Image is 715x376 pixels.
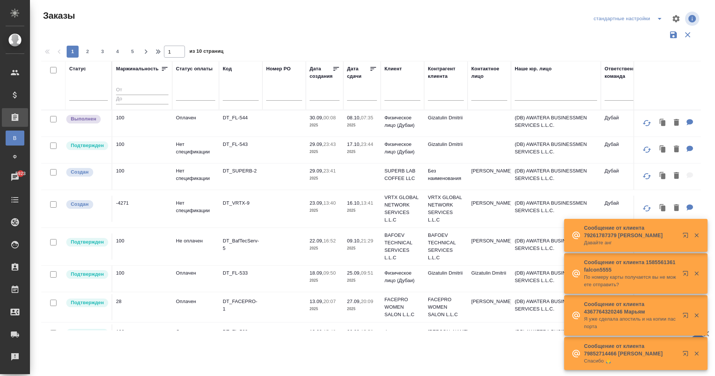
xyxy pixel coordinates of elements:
[678,266,696,284] button: Открыть в новой вкладке
[71,270,104,278] p: Подтвержден
[112,163,172,190] td: 100
[667,10,685,28] span: Настроить таблицу
[670,201,683,216] button: Удалить
[323,141,336,147] p: 23:43
[6,149,24,164] a: Ф
[347,238,361,244] p: 09.10,
[223,328,259,336] p: DT_FL-523
[428,114,464,122] p: Gizatulin Dmitrii
[678,346,696,364] button: Открыть в новой вкладке
[601,110,644,137] td: Дубай
[112,324,172,351] td: 100
[592,13,667,25] div: split button
[468,266,511,292] td: Gizatulin Dmitrii
[361,238,373,244] p: 21:29
[584,273,678,288] p: По номеру карты получается вы не можете отправить?
[584,259,678,273] p: Сообщение от клиента 1585561361 falcon5555
[511,163,601,190] td: (DB) AWATERA BUSINESSMEN SERVICES L.L.C.
[9,134,21,142] span: В
[310,270,323,276] p: 18.09,
[172,110,219,137] td: Оплачен
[584,315,678,330] p: Я уже сделала апостиль и на копии паспорта
[71,201,89,208] p: Создан
[347,148,377,156] p: 2025
[310,238,323,244] p: 22.09,
[681,28,695,42] button: Сбросить фильтры
[384,65,402,73] div: Клиент
[189,47,223,58] span: из 10 страниц
[428,194,464,224] p: VRTX GLOBAL NETWORK SERVICES L.L.C
[601,163,644,190] td: Дубай
[82,48,94,55] span: 2
[347,305,377,313] p: 2025
[601,196,644,222] td: Дубай
[71,329,104,337] p: Подтвержден
[656,168,670,184] button: Клонировать
[97,48,109,55] span: 3
[310,175,340,182] p: 2025
[347,207,377,214] p: 2025
[310,329,323,334] p: 12.09,
[428,269,464,277] p: Gizatulin Dmitrii
[384,114,420,129] p: Физическое лицо (Дубаи)
[605,65,642,80] div: Ответственная команда
[428,328,464,336] p: [PERSON_NAME]
[689,350,704,357] button: Закрыть
[223,298,259,313] p: DT_FACEPRO-1
[172,294,219,320] td: Оплачен
[584,300,678,315] p: Сообщение от клиента 4367764320246 Марьям
[9,153,21,161] span: Ф
[223,65,232,73] div: Код
[69,65,86,73] div: Статус
[71,238,104,246] p: Подтвержден
[471,65,507,80] div: Контактное лицо
[384,296,420,318] p: FACEPRO WOMEN SALON L.L.C
[6,131,24,146] a: В
[361,299,373,304] p: 20:09
[2,168,28,187] a: 5923
[678,228,696,246] button: Открыть в новой вкладке
[116,65,159,73] div: Маржинальность
[656,142,670,157] button: Клонировать
[347,299,361,304] p: 27.09,
[511,196,601,222] td: (DB) AWATERA BUSINESSMEN SERVICES L.L.C.
[511,324,601,351] td: (DB) AWATERA BUSINESSMEN SERVICES L.L.C.
[66,114,108,124] div: Выставляет ПМ после сдачи и проведения начислений. Последний этап для ПМа
[323,299,336,304] p: 20:07
[384,269,420,284] p: Физическое лицо (Дубаи)
[638,114,656,132] button: Обновить
[97,46,109,58] button: 3
[112,196,172,222] td: -4271
[66,237,108,247] div: Выставляет КМ после уточнения всех необходимых деталей и получения согласия клиента на запуск. С ...
[670,142,683,157] button: Удалить
[223,199,259,207] p: DT_VRTX-9
[511,266,601,292] td: (DB) AWATERA BUSINESSMEN SERVICES L.L.C.
[66,298,108,308] div: Выставляет КМ после уточнения всех необходимых деталей и получения согласия клиента на запуск. С ...
[584,357,678,365] p: Спасибо 🙏
[310,65,332,80] div: Дата создания
[384,194,420,224] p: VRTX GLOBAL NETWORK SERVICES L.L.C
[323,270,336,276] p: 09:50
[384,328,420,343] p: Физическое лицо (Дубаи)
[66,328,108,338] div: Выставляет КМ после уточнения всех необходимых деталей и получения согласия клиента на запуск. С ...
[127,46,139,58] button: 5
[310,305,340,313] p: 2025
[511,137,601,163] td: (DB) AWATERA BUSINESSMEN SERVICES L.L.C.
[515,65,552,73] div: Наше юр. лицо
[116,86,168,95] input: От
[172,137,219,163] td: Нет спецификации
[670,115,683,131] button: Удалить
[428,65,464,80] div: Контрагент клиента
[347,115,361,120] p: 08.10,
[310,207,340,214] p: 2025
[323,238,336,244] p: 16:52
[323,115,336,120] p: 00:08
[511,110,601,137] td: (DB) AWATERA BUSINESSMEN SERVICES L.L.C.
[638,141,656,159] button: Обновить
[116,95,168,104] input: До
[601,137,644,163] td: Дубай
[428,232,464,262] p: BAFOEV TECHNICAL SERVICES L.L.C
[112,266,172,292] td: 100
[689,232,704,239] button: Закрыть
[347,270,361,276] p: 25.09,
